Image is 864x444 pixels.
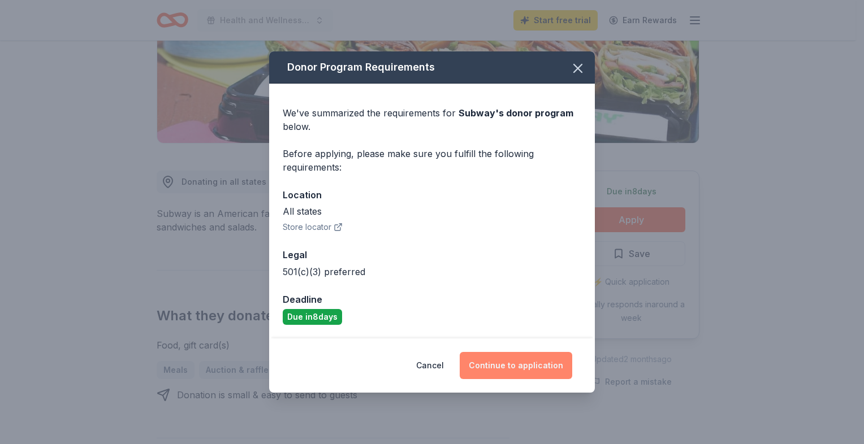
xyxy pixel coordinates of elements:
[283,220,343,234] button: Store locator
[416,352,444,379] button: Cancel
[283,188,581,202] div: Location
[283,247,581,262] div: Legal
[460,352,572,379] button: Continue to application
[283,147,581,174] div: Before applying, please make sure you fulfill the following requirements:
[283,292,581,307] div: Deadline
[283,265,581,278] div: 501(c)(3) preferred
[283,309,342,325] div: Due in 8 days
[269,51,595,84] div: Donor Program Requirements
[283,106,581,133] div: We've summarized the requirements for below.
[459,107,573,119] span: Subway 's donor program
[283,204,581,218] div: All states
